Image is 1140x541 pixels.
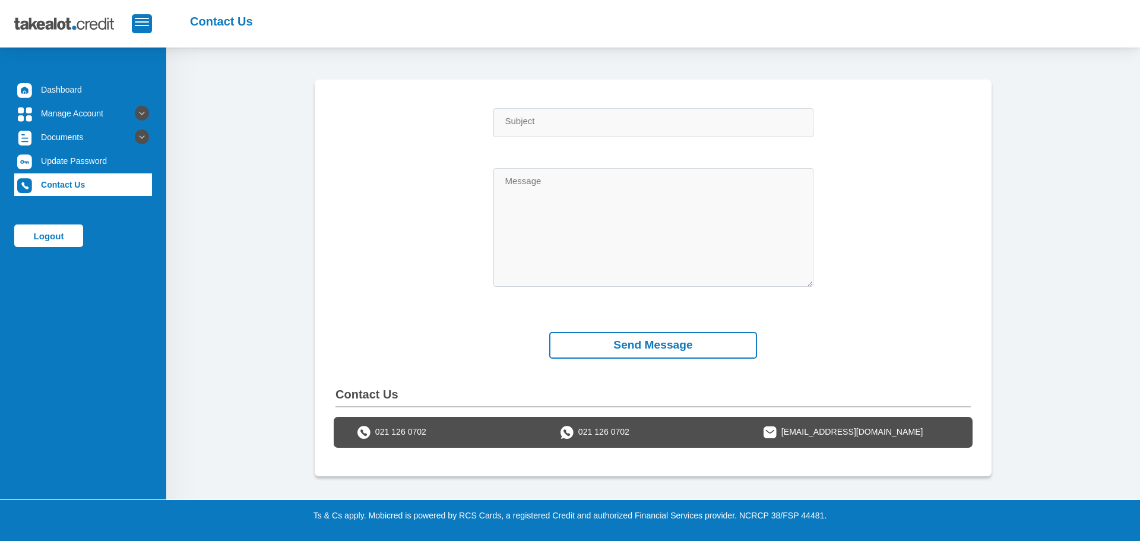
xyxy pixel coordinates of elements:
[14,126,152,148] a: Documents
[240,510,900,522] p: Ts & Cs apply. Mobicred is powered by RCS Cards, a registered Credit and authorized Financial Ser...
[14,102,152,125] a: Manage Account
[14,78,152,101] a: Dashboard
[190,14,253,29] h2: Contact Us
[14,173,152,196] a: Contact Us
[14,224,83,247] a: Logout
[781,426,923,438] span: [EMAIL_ADDRESS][DOMAIN_NAME]
[375,426,426,438] span: 021 126 0702
[578,426,629,438] span: 021 126 0702
[335,387,971,401] h2: Contact Us
[560,426,574,439] img: takealot_credit whatsapp icon
[14,9,132,39] img: takealot_credit_logo.svg
[14,150,152,172] a: Update Password
[764,426,777,438] img: takealot_credit email icon
[357,426,370,439] img: takealot_credit call icon
[549,332,757,359] button: Send Message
